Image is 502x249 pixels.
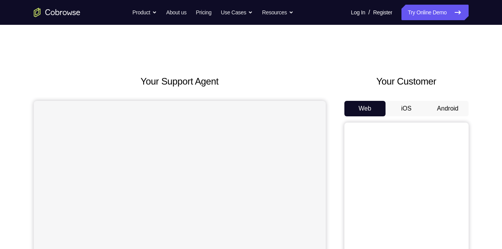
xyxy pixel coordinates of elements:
[351,5,365,20] a: Log In
[344,74,469,88] h2: Your Customer
[344,101,386,116] button: Web
[221,5,253,20] button: Use Cases
[373,5,392,20] a: Register
[427,101,469,116] button: Android
[368,8,370,17] span: /
[34,74,326,88] h2: Your Support Agent
[196,5,211,20] a: Pricing
[132,5,157,20] button: Product
[401,5,468,20] a: Try Online Demo
[166,5,186,20] a: About us
[386,101,427,116] button: iOS
[262,5,294,20] button: Resources
[34,8,80,17] a: Go to the home page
